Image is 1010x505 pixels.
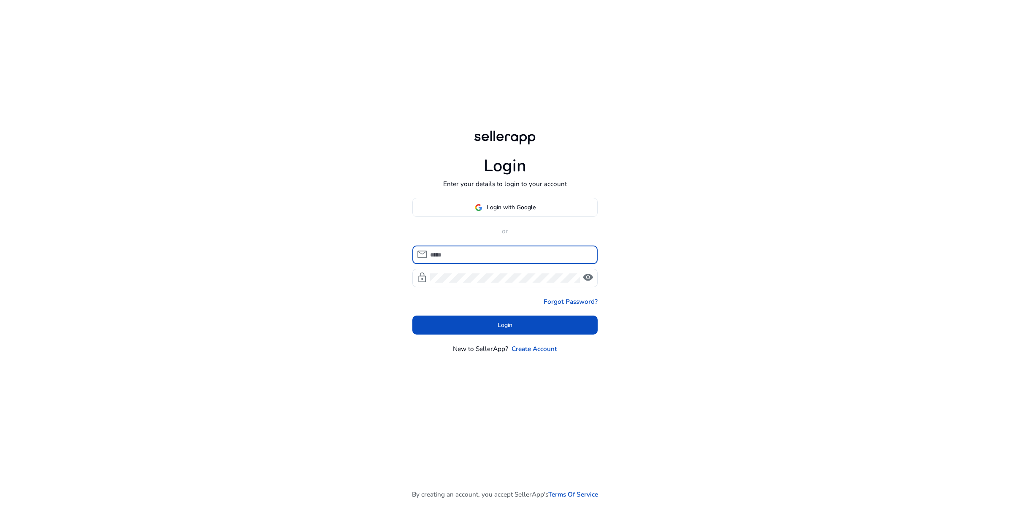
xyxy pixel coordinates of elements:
img: google-logo.svg [475,204,482,211]
p: Enter your details to login to your account [443,179,567,189]
span: lock [417,272,428,283]
p: New to SellerApp? [453,344,508,354]
span: visibility [582,272,593,283]
span: Login [498,321,512,329]
h1: Login [484,156,526,176]
span: mail [417,249,428,260]
p: or [412,226,598,236]
a: Create Account [512,344,557,354]
a: Forgot Password? [544,297,598,306]
a: Terms Of Service [548,489,598,499]
button: Login with Google [412,198,598,217]
span: Login with Google [487,203,536,212]
button: Login [412,316,598,335]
